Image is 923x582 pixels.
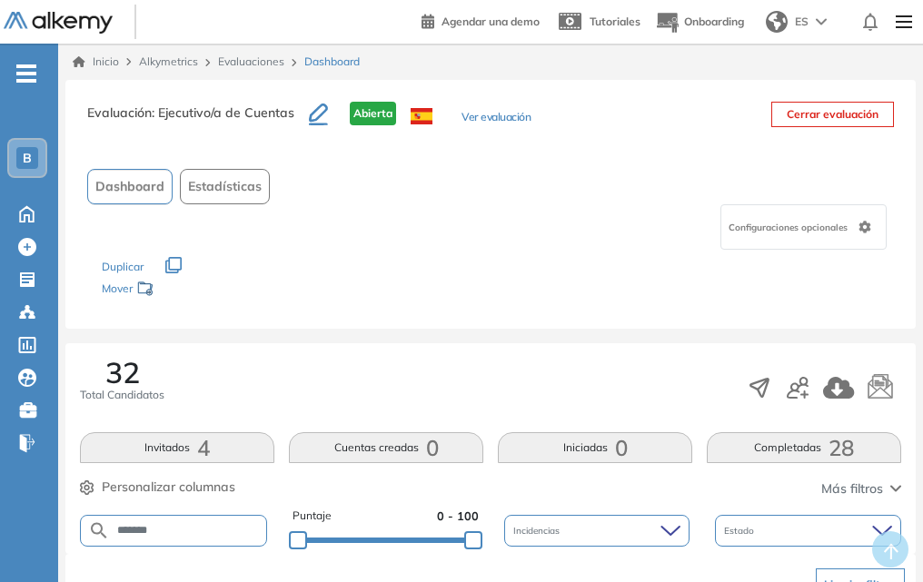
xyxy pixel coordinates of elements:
a: Inicio [73,54,119,70]
button: Estadísticas [180,169,270,204]
img: Menu [888,4,919,40]
span: Estadísticas [188,177,262,196]
span: Dashboard [304,54,360,70]
span: Total Candidatos [80,387,164,403]
span: Puntaje [293,508,332,525]
span: Agendar una demo [442,15,540,28]
button: Completadas28 [707,432,901,463]
div: Estado [715,515,901,547]
span: B [23,151,32,165]
span: Duplicar [102,260,144,273]
span: Más filtros [821,479,883,498]
button: Cuentas creadas0 [289,432,483,463]
a: Agendar una demo [422,9,540,31]
button: Onboarding [655,3,744,42]
span: Configuraciones opcionales [729,221,851,234]
button: Invitados4 [80,432,274,463]
span: Onboarding [684,15,744,28]
h3: Evaluación [87,102,309,140]
span: Dashboard [95,177,164,196]
img: ESP [411,108,432,124]
span: 32 [105,358,140,387]
button: Dashboard [87,169,173,204]
span: Incidencias [513,524,563,538]
span: ES [795,14,809,30]
span: 0 - 100 [437,508,479,525]
div: Mover [102,273,283,307]
div: Configuraciones opcionales [720,204,887,250]
img: world [766,11,788,33]
span: Estado [724,524,758,538]
button: Personalizar columnas [80,478,235,497]
span: Abierta [350,102,396,125]
button: Ver evaluación [461,109,531,128]
span: Alkymetrics [139,54,198,68]
div: Incidencias [504,515,690,547]
img: Logo [4,12,113,35]
button: Iniciadas0 [498,432,692,463]
button: Cerrar evaluación [771,102,894,127]
span: Tutoriales [590,15,640,28]
span: Personalizar columnas [102,478,235,497]
img: SEARCH_ALT [88,519,110,542]
a: Evaluaciones [218,54,284,68]
i: - [16,72,36,75]
button: Más filtros [821,479,901,498]
span: : Ejecutivo/a de Cuentas [152,104,294,121]
img: arrow [816,18,827,25]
